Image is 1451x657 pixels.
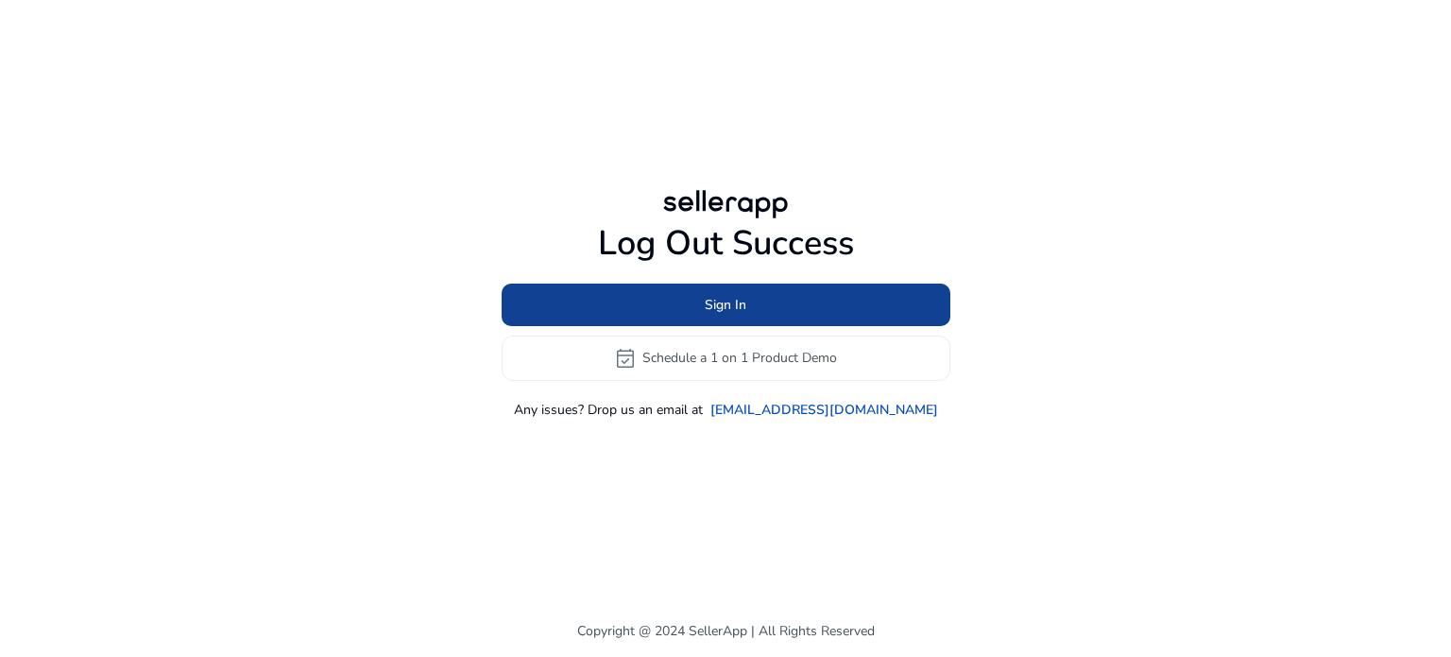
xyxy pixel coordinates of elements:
a: [EMAIL_ADDRESS][DOMAIN_NAME] [710,400,938,420]
button: event_availableSchedule a 1 on 1 Product Demo [502,336,950,381]
p: Any issues? Drop us an email at [514,400,703,420]
h1: Log Out Success [502,223,950,264]
button: Sign In [502,284,950,326]
span: event_available [614,347,637,370]
span: Sign In [705,295,746,315]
